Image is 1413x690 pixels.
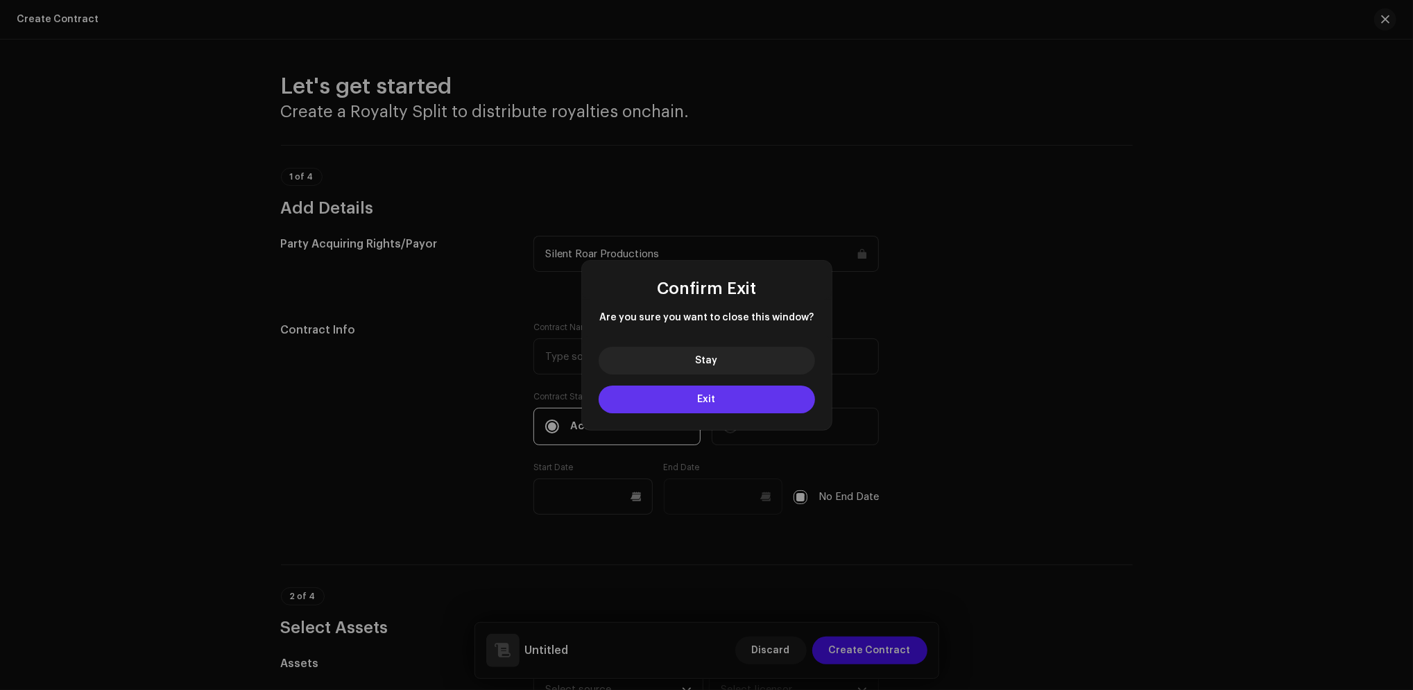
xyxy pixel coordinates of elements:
span: Stay [696,356,718,365]
button: Exit [599,386,815,413]
span: Confirm Exit [657,280,756,297]
button: Stay [599,347,815,374]
span: Are you sure you want to close this window? [599,311,815,325]
span: Exit [698,395,716,404]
